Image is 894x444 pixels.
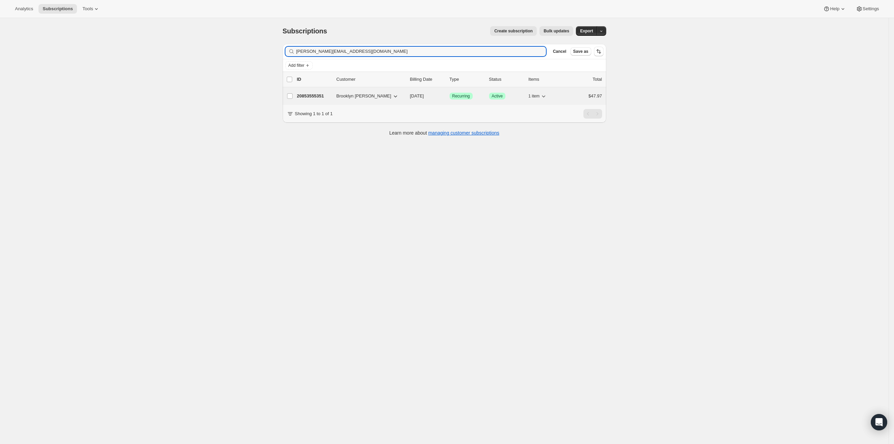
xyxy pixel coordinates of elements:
[82,6,93,12] span: Tools
[494,28,533,34] span: Create subscription
[288,63,304,68] span: Add filter
[43,6,73,12] span: Subscriptions
[410,93,424,98] span: [DATE]
[550,47,569,56] button: Cancel
[410,76,444,83] p: Billing Date
[489,76,523,83] p: Status
[492,93,503,99] span: Active
[336,93,391,99] span: Brooklyn [PERSON_NAME]
[450,76,484,83] div: Type
[452,93,470,99] span: Recurring
[539,26,573,36] button: Bulk updates
[11,4,37,14] button: Analytics
[570,47,591,56] button: Save as
[593,76,602,83] p: Total
[819,4,850,14] button: Help
[295,110,333,117] p: Showing 1 to 1 of 1
[283,27,327,35] span: Subscriptions
[529,93,540,99] span: 1 item
[296,47,546,56] input: Filter subscribers
[553,49,566,54] span: Cancel
[594,47,603,56] button: Sort the results
[583,109,602,119] nav: Pagination
[15,6,33,12] span: Analytics
[589,93,602,98] span: $47.97
[573,49,589,54] span: Save as
[297,91,602,101] div: 20853555351Brooklyn [PERSON_NAME][DATE]SuccessRecurringSuccessActive1 item$47.97
[428,130,499,136] a: managing customer subscriptions
[863,6,879,12] span: Settings
[332,91,401,102] button: Brooklyn [PERSON_NAME]
[871,414,887,430] div: Open Intercom Messenger
[297,76,602,83] div: IDCustomerBilling DateTypeStatusItemsTotal
[544,28,569,34] span: Bulk updates
[389,129,499,136] p: Learn more about
[852,4,883,14] button: Settings
[336,76,405,83] p: Customer
[529,76,563,83] div: Items
[297,93,331,99] p: 20853555351
[529,91,547,101] button: 1 item
[576,26,597,36] button: Export
[285,61,313,70] button: Add filter
[830,6,839,12] span: Help
[297,76,331,83] p: ID
[580,28,593,34] span: Export
[490,26,537,36] button: Create subscription
[78,4,104,14] button: Tools
[38,4,77,14] button: Subscriptions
